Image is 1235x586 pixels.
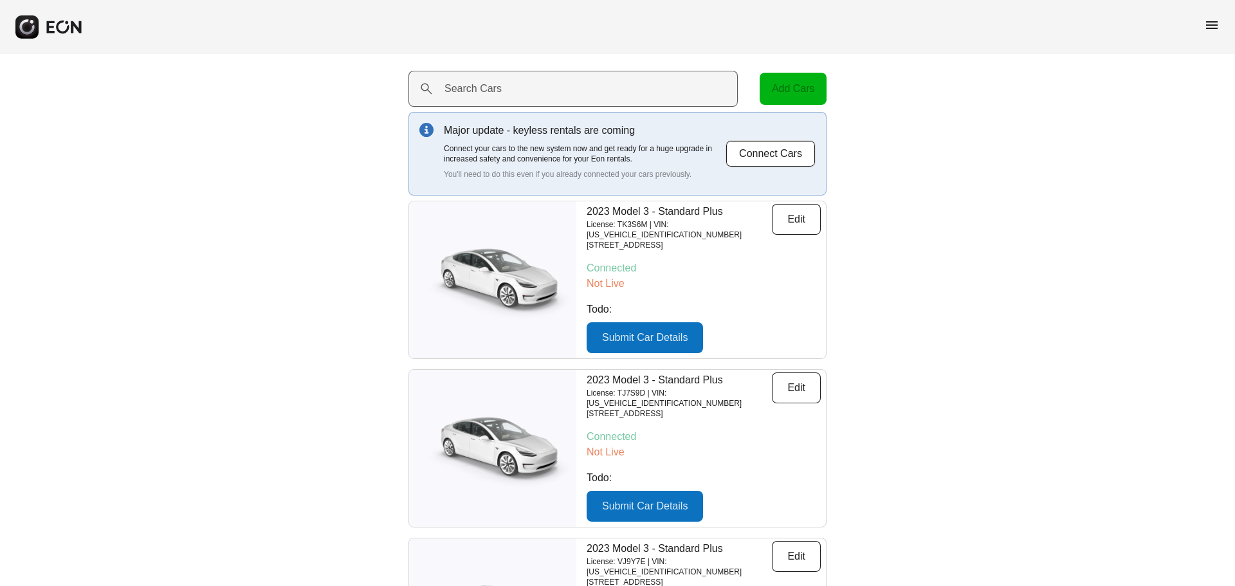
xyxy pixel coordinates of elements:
[726,140,816,167] button: Connect Cars
[772,541,821,572] button: Edit
[587,261,821,276] p: Connected
[587,276,821,291] p: Not Live
[409,407,576,490] img: car
[587,372,772,388] p: 2023 Model 3 - Standard Plus
[587,541,772,556] p: 2023 Model 3 - Standard Plus
[444,143,726,164] p: Connect your cars to the new system now and get ready for a huge upgrade in increased safety and ...
[587,219,772,240] p: License: TK3S6M | VIN: [US_VEHICLE_IDENTIFICATION_NUMBER]
[1204,17,1220,33] span: menu
[444,169,726,179] p: You'll need to do this even if you already connected your cars previously.
[587,240,772,250] p: [STREET_ADDRESS]
[419,123,434,137] img: info
[587,429,821,444] p: Connected
[587,470,821,486] p: Todo:
[587,388,772,408] p: License: TJ7S9D | VIN: [US_VEHICLE_IDENTIFICATION_NUMBER]
[587,322,703,353] button: Submit Car Details
[444,123,726,138] p: Major update - keyless rentals are coming
[587,491,703,522] button: Submit Car Details
[409,238,576,322] img: car
[587,444,821,460] p: Not Live
[587,204,772,219] p: 2023 Model 3 - Standard Plus
[587,302,821,317] p: Todo:
[444,81,502,96] label: Search Cars
[587,408,772,419] p: [STREET_ADDRESS]
[772,204,821,235] button: Edit
[587,556,772,577] p: License: VJ9Y7E | VIN: [US_VEHICLE_IDENTIFICATION_NUMBER]
[772,372,821,403] button: Edit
